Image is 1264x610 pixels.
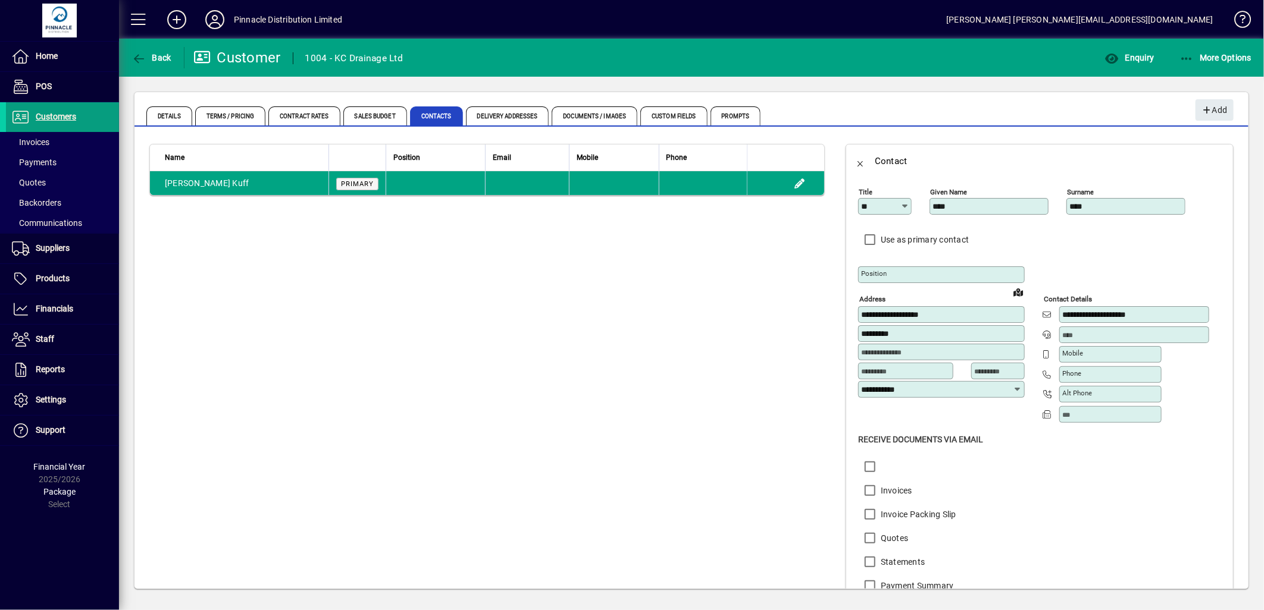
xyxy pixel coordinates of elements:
button: Back [129,47,174,68]
div: Customer [193,48,281,67]
span: Mobile [577,151,598,164]
span: Add [1202,100,1227,120]
mat-label: Surname [1067,188,1094,196]
span: Documents / Images [552,106,637,125]
a: Home [6,42,119,71]
span: Email [493,151,511,164]
span: Custom Fields [640,106,707,125]
a: Settings [6,385,119,415]
span: Package [43,487,76,496]
span: Financials [36,304,73,313]
span: Quotes [12,178,46,187]
a: Staff [6,325,119,354]
div: Email [493,151,562,164]
div: [PERSON_NAME] [PERSON_NAME][EMAIL_ADDRESS][DOMAIN_NAME] [946,10,1213,29]
button: Add [158,9,196,30]
span: Contract Rates [268,106,340,125]
span: [PERSON_NAME] [165,178,230,188]
a: Support [6,416,119,445]
span: Reports [36,364,65,374]
span: Backorders [12,198,61,207]
div: Mobile [577,151,651,164]
span: Home [36,51,58,61]
a: POS [6,72,119,102]
span: Staff [36,334,54,344]
span: Payments [12,158,57,167]
span: Suppliers [36,243,70,253]
a: Communications [6,213,119,233]
div: Name [165,151,321,164]
mat-label: Given name [930,188,967,196]
span: Delivery Addresses [466,106,549,125]
div: Position [393,151,478,164]
a: Reports [6,355,119,385]
span: Financial Year [34,462,86,471]
button: More Options [1177,47,1255,68]
span: Position [393,151,420,164]
span: Support [36,425,65,435]
span: Settings [36,395,66,404]
a: Suppliers [6,234,119,263]
span: Details [146,106,192,125]
label: Payment Summary [878,580,954,592]
span: Contacts [410,106,463,125]
span: More Options [1179,53,1252,62]
label: Statements [878,556,925,568]
span: Phone [667,151,687,164]
button: Enquiry [1102,47,1157,68]
label: Invoice Packing Slip [878,508,956,520]
mat-label: Title [859,188,872,196]
mat-label: Alt Phone [1062,389,1092,397]
a: Products [6,264,119,294]
span: Enquiry [1105,53,1154,62]
div: Contact [875,152,908,171]
mat-label: Phone [1062,369,1081,378]
button: Profile [196,9,234,30]
a: Backorders [6,193,119,213]
span: POS [36,81,52,91]
div: Phone [667,151,740,164]
button: Back [846,147,875,175]
span: Kuff [233,178,249,188]
span: Name [165,151,184,164]
span: Invoices [12,137,49,147]
button: Add [1196,99,1234,121]
span: Back [132,53,171,62]
mat-label: Mobile [1062,349,1083,357]
span: Customers [36,112,76,121]
div: 1004 - KC Drainage Ltd [305,49,403,68]
span: Primary [341,180,374,188]
label: Quotes [878,532,909,544]
label: Use as primary contact [878,234,969,246]
a: Payments [6,152,119,172]
label: Invoices [878,485,912,496]
span: Terms / Pricing [195,106,266,125]
span: Communications [12,218,82,228]
span: Receive Documents Via Email [858,435,983,444]
span: Products [36,273,70,283]
app-page-header-button: Back [119,47,184,68]
div: Pinnacle Distribution Limited [234,10,342,29]
a: View on map [1009,282,1028,301]
mat-label: Position [861,269,887,278]
a: Financials [6,294,119,324]
span: Prompts [711,106,761,125]
a: Knowledge Base [1225,2,1249,41]
a: Invoices [6,132,119,152]
span: Sales Budget [343,106,407,125]
a: Quotes [6,172,119,193]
